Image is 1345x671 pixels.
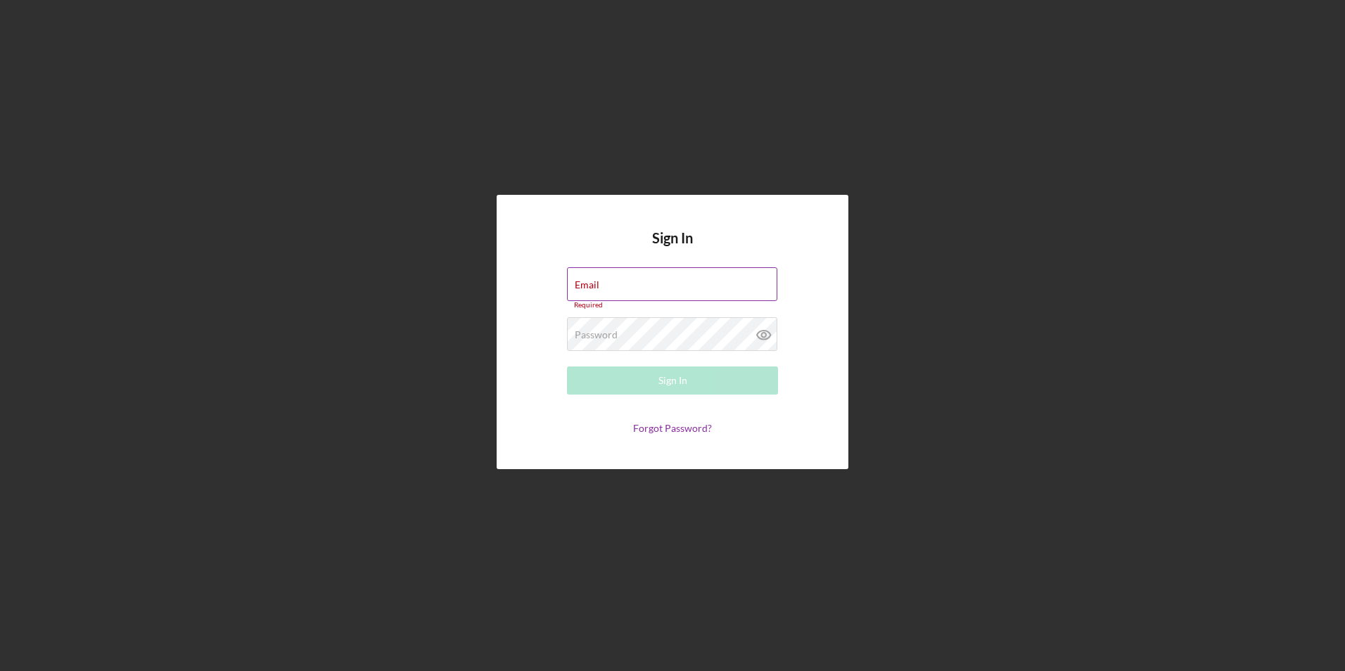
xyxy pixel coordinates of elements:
div: Sign In [658,366,687,395]
button: Sign In [567,366,778,395]
label: Email [575,279,599,290]
div: Required [567,301,778,309]
label: Password [575,329,618,340]
h4: Sign In [652,230,693,267]
a: Forgot Password? [633,422,712,434]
